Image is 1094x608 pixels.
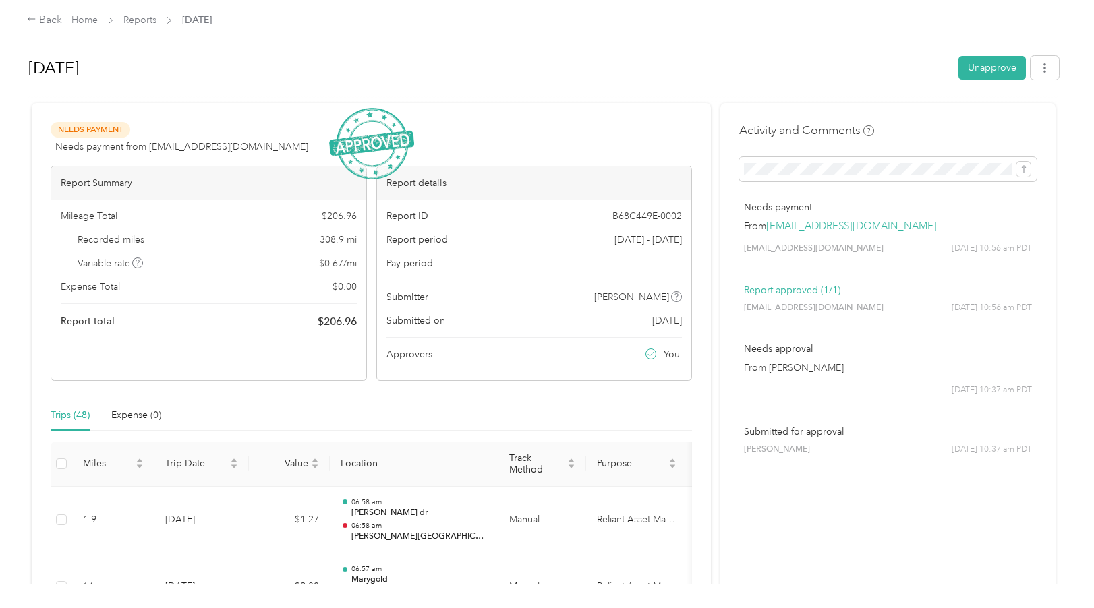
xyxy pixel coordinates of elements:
[744,342,1032,356] p: Needs approval
[78,256,144,270] span: Variable rate
[78,233,144,247] span: Recorded miles
[744,200,1032,214] p: Needs payment
[386,233,448,247] span: Report period
[739,122,874,139] h4: Activity and Comments
[668,462,676,470] span: caret-down
[322,209,357,223] span: $ 206.96
[386,313,445,328] span: Submitted on
[55,140,308,154] span: Needs payment from [EMAIL_ADDRESS][DOMAIN_NAME]
[249,487,330,554] td: $1.27
[612,209,682,223] span: B68C449E-0002
[318,313,357,330] span: $ 206.96
[744,243,884,255] span: [EMAIL_ADDRESS][DOMAIN_NAME]
[386,290,428,304] span: Submitter
[136,462,144,470] span: caret-down
[320,233,357,247] span: 308.9 mi
[351,507,488,519] p: [PERSON_NAME] dr
[668,456,676,464] span: caret-up
[687,442,738,487] th: Notes
[586,487,687,554] td: Reliant Asset Management Solutions
[652,313,682,328] span: [DATE]
[154,487,249,554] td: [DATE]
[260,458,308,469] span: Value
[311,456,319,464] span: caret-up
[51,122,130,138] span: Needs Payment
[664,347,680,361] span: You
[61,280,120,294] span: Expense Total
[386,209,428,223] span: Report ID
[386,347,432,361] span: Approvers
[744,361,1032,375] p: From [PERSON_NAME]
[165,458,227,469] span: Trip Date
[1018,533,1094,608] iframe: Everlance-gr Chat Button Frame
[51,166,366,200] div: Report Summary
[182,13,212,27] span: [DATE]
[27,12,62,28] div: Back
[319,256,357,270] span: $ 0.67 / mi
[351,564,488,574] p: 06:57 am
[230,456,238,464] span: caret-up
[744,425,1032,439] p: Submitted for approval
[744,444,810,456] span: [PERSON_NAME]
[351,530,488,543] p: [PERSON_NAME][GEOGRAPHIC_DATA]
[744,302,884,314] span: [EMAIL_ADDRESS][DOMAIN_NAME]
[766,220,937,233] a: [EMAIL_ADDRESS][DOMAIN_NAME]
[311,462,319,470] span: caret-down
[351,521,488,530] p: 06:58 am
[72,487,154,554] td: 1.9
[351,574,488,586] p: Marygold
[597,458,666,469] span: Purpose
[61,209,117,223] span: Mileage Total
[249,442,330,487] th: Value
[123,14,156,26] a: Reports
[952,302,1032,314] span: [DATE] 10:56 am PDT
[958,56,1026,80] button: Unapprove
[351,497,488,507] p: 06:58 am
[136,456,144,464] span: caret-up
[498,442,586,487] th: Track Method
[72,442,154,487] th: Miles
[567,456,575,464] span: caret-up
[952,384,1032,396] span: [DATE] 10:37 am PDT
[330,442,498,487] th: Location
[586,442,687,487] th: Purpose
[329,108,414,180] img: ApprovedStamp
[83,458,133,469] span: Miles
[567,462,575,470] span: caret-down
[952,444,1032,456] span: [DATE] 10:37 am PDT
[51,408,90,423] div: Trips (48)
[230,462,238,470] span: caret-down
[377,166,692,200] div: Report details
[509,452,565,475] span: Track Method
[111,408,161,423] div: Expense (0)
[498,487,586,554] td: Manual
[744,283,1032,297] p: Report approved (1/1)
[952,243,1032,255] span: [DATE] 10:56 am PDT
[28,52,949,84] h1: June 23
[61,314,115,328] span: Report total
[614,233,682,247] span: [DATE] - [DATE]
[386,256,433,270] span: Pay period
[154,442,249,487] th: Trip Date
[71,14,98,26] a: Home
[333,280,357,294] span: $ 0.00
[594,290,669,304] span: [PERSON_NAME]
[744,219,1032,233] p: From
